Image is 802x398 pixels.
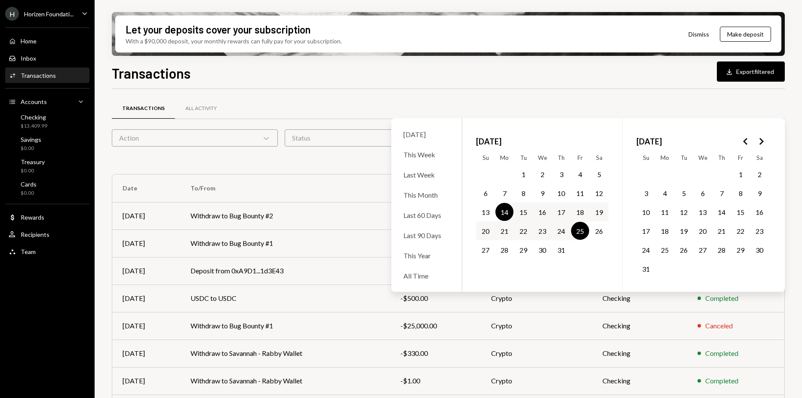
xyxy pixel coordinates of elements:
div: Last 60 Days [398,206,455,224]
button: Friday, August 29th, 2025 [731,241,750,259]
th: Thursday [712,151,731,165]
div: [DATE] [123,321,170,331]
h1: Transactions [112,64,191,82]
div: Canceled [705,321,733,331]
div: This Week [398,145,455,164]
button: Thursday, August 7th, 2025 [713,184,731,202]
button: Saturday, July 12th, 2025 [590,184,608,202]
button: Thursday, August 21st, 2025 [713,222,731,240]
a: Savings$0.00 [5,133,89,154]
div: [DATE] [398,125,455,144]
button: Exportfiltered [717,61,785,82]
table: July 2025 [476,151,608,278]
a: Checking$13,409.99 [5,111,89,132]
button: Sunday, August 17th, 2025 [637,222,655,240]
a: Team [5,244,89,259]
button: Sunday, August 3rd, 2025 [637,184,655,202]
div: -$330.00 [400,348,470,358]
td: Withdraw to Bug Bounty #1 [180,312,390,340]
button: Wednesday, July 30th, 2025 [533,241,551,259]
div: H [5,7,19,21]
button: Thursday, August 14th, 2025 [713,203,731,221]
button: Sunday, July 13th, 2025 [476,203,495,221]
div: $0.00 [21,167,45,175]
span: [DATE] [476,132,501,151]
div: -$25,000.00 [400,321,470,331]
button: Friday, August 22nd, 2025 [731,222,750,240]
button: Sunday, August 31st, 2025 [637,260,655,278]
td: Checking [592,312,687,340]
button: Tuesday, July 15th, 2025, selected [514,203,532,221]
div: -$500.00 [400,293,470,303]
button: Thursday, July 31st, 2025 [552,241,570,259]
button: Monday, July 21st, 2025, selected [495,222,513,240]
button: Monday, August 25th, 2025 [656,241,674,259]
button: Tuesday, July 22nd, 2025, selected [514,222,532,240]
div: Horizen Foundati... [24,10,74,18]
div: All Time [398,266,455,285]
button: Friday, July 4th, 2025 [571,165,589,183]
div: Let your deposits cover your subscription [126,22,310,37]
button: Monday, August 18th, 2025 [656,222,674,240]
div: [DATE] [123,266,170,276]
div: Action [112,129,278,147]
button: Saturday, August 9th, 2025 [750,184,768,202]
button: Dismiss [678,24,720,44]
button: Thursday, July 17th, 2025, selected [552,203,570,221]
a: All Activity [175,98,227,119]
div: $0.00 [21,145,41,152]
div: $13,409.99 [21,122,47,130]
div: This Month [398,186,455,204]
th: Saturday [750,151,769,165]
div: $0.00 [21,190,37,197]
a: Transactions [112,98,175,119]
button: Wednesday, August 6th, 2025 [694,184,712,202]
div: With a $90,000 deposit, your monthly rewards can fully pay for your subscription. [126,37,342,46]
th: Tuesday [674,151,693,165]
button: Saturday, August 16th, 2025 [750,203,768,221]
div: [DATE] [123,238,170,248]
td: Deposit from 0xA9D1...1d3E43 [180,257,390,285]
td: Crypto [481,340,593,367]
button: Monday, August 4th, 2025 [656,184,674,202]
button: Thursday, July 24th, 2025, selected [552,222,570,240]
div: Cards [21,181,37,188]
td: Withdraw to Bug Bounty #2 [180,202,390,230]
div: Status [285,129,451,147]
div: Accounts [21,98,47,105]
td: Withdraw to Bug Bounty #1 [180,230,390,257]
div: Home [21,37,37,45]
td: Crypto [481,285,593,312]
button: Tuesday, July 8th, 2025 [514,184,532,202]
button: Wednesday, August 27th, 2025 [694,241,712,259]
th: Sunday [476,151,495,165]
button: Saturday, July 19th, 2025, selected [590,203,608,221]
button: Tuesday, August 19th, 2025 [675,222,693,240]
a: Accounts [5,94,89,109]
button: Saturday, August 23rd, 2025 [750,222,768,240]
button: Friday, July 11th, 2025 [571,184,589,202]
button: Wednesday, August 20th, 2025 [694,222,712,240]
th: Date [112,175,180,202]
button: Wednesday, July 23rd, 2025, selected [533,222,551,240]
button: Monday, July 14th, 2025, selected [495,203,513,221]
div: Completed [705,376,738,386]
a: Treasury$0.00 [5,156,89,176]
a: Rewards [5,209,89,225]
button: Friday, August 1st, 2025 [731,165,750,183]
button: Thursday, July 10th, 2025 [552,184,570,202]
a: Cards$0.00 [5,178,89,199]
button: Tuesday, August 5th, 2025 [675,184,693,202]
td: Crypto [481,312,593,340]
a: Home [5,33,89,49]
button: Sunday, August 24th, 2025 [637,241,655,259]
th: Friday [731,151,750,165]
td: Crypto [481,367,593,395]
td: USDC to USDC [180,285,390,312]
th: Tuesday [514,151,533,165]
div: Recipients [21,231,49,238]
div: Last Week [398,165,455,184]
button: Sunday, August 10th, 2025 [637,203,655,221]
th: Saturday [590,151,608,165]
button: Go to the Next Month [753,134,769,149]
